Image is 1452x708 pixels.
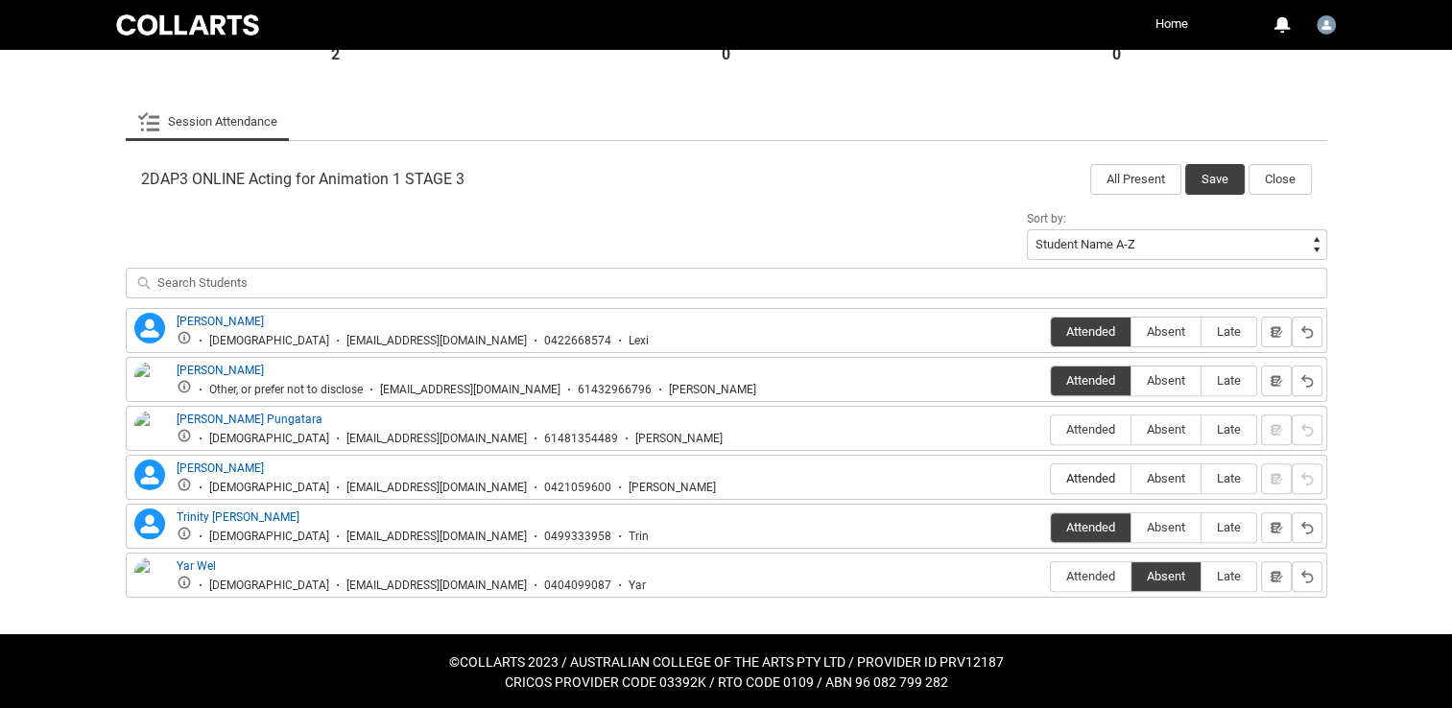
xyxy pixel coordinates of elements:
[1292,512,1322,543] button: Reset
[544,530,611,544] div: 0499333958
[209,481,329,495] div: [DEMOGRAPHIC_DATA]
[1202,471,1256,485] span: Late
[629,530,649,544] div: Trin
[1292,561,1322,592] button: Reset
[1051,471,1131,485] span: Attended
[134,460,165,490] lightning-icon: Samantha Irving
[544,481,611,495] div: 0421059600
[1292,366,1322,396] button: Reset
[177,315,264,328] a: [PERSON_NAME]
[209,334,329,348] div: [DEMOGRAPHIC_DATA]
[1112,45,1121,64] strong: 0
[1312,8,1341,38] button: User Profile Neil.Sanders
[1261,561,1292,592] button: Notes
[177,413,322,426] a: [PERSON_NAME] Pungatara
[346,578,527,593] div: [EMAIL_ADDRESS][DOMAIN_NAME]
[1202,569,1256,583] span: Late
[209,578,329,593] div: [DEMOGRAPHIC_DATA]
[1131,471,1201,485] span: Absent
[134,313,165,343] lightning-icon: Alexia Spurr
[635,432,723,446] div: [PERSON_NAME]
[1051,422,1131,437] span: Attended
[629,578,646,593] div: Yar
[177,559,216,573] a: Yar Wel
[1090,164,1181,195] button: All Present
[1202,324,1256,339] span: Late
[1051,520,1131,534] span: Attended
[1131,422,1201,437] span: Absent
[137,103,277,141] a: Session Attendance
[141,170,464,189] span: 2DAP3 ONLINE Acting for Animation 1 STAGE 3
[1261,317,1292,347] button: Notes
[346,481,527,495] div: [EMAIL_ADDRESS][DOMAIN_NAME]
[331,45,340,64] strong: 2
[134,508,165,539] lightning-icon: Trinity Jeffrey
[1292,317,1322,347] button: Reset
[544,432,618,446] div: 61481354489
[578,383,652,397] div: 61432966796
[1151,10,1193,38] a: Home
[669,383,756,397] div: [PERSON_NAME]
[177,510,299,524] a: Trinity [PERSON_NAME]
[209,530,329,544] div: [DEMOGRAPHIC_DATA]
[1051,373,1131,388] span: Attended
[1185,164,1245,195] button: Save
[380,383,560,397] div: [EMAIL_ADDRESS][DOMAIN_NAME]
[134,362,165,404] img: Ellis Finch
[346,334,527,348] div: [EMAIL_ADDRESS][DOMAIN_NAME]
[126,103,289,141] li: Session Attendance
[1249,164,1312,195] button: Close
[134,557,165,600] img: Yar Wel
[1131,569,1201,583] span: Absent
[1261,512,1292,543] button: Notes
[1317,15,1336,35] img: Neil.Sanders
[1131,324,1201,339] span: Absent
[177,364,264,377] a: [PERSON_NAME]
[1027,212,1066,225] span: Sort by:
[1051,569,1131,583] span: Attended
[1131,373,1201,388] span: Absent
[544,578,611,593] div: 0404099087
[1202,520,1256,534] span: Late
[1202,422,1256,437] span: Late
[629,481,716,495] div: [PERSON_NAME]
[1202,373,1256,388] span: Late
[1292,463,1322,494] button: Reset
[209,383,363,397] div: Other, or prefer not to disclose
[346,530,527,544] div: [EMAIL_ADDRESS][DOMAIN_NAME]
[722,45,730,64] strong: 0
[1292,414,1322,445] button: Reset
[629,334,649,348] div: Lexi
[126,268,1327,298] input: Search Students
[1051,324,1131,339] span: Attended
[209,432,329,446] div: [DEMOGRAPHIC_DATA]
[1261,366,1292,396] button: Notes
[1131,520,1201,534] span: Absent
[544,334,611,348] div: 0422668574
[177,461,264,475] a: [PERSON_NAME]
[346,432,527,446] div: [EMAIL_ADDRESS][DOMAIN_NAME]
[134,411,165,453] img: Jermaine Pungatara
